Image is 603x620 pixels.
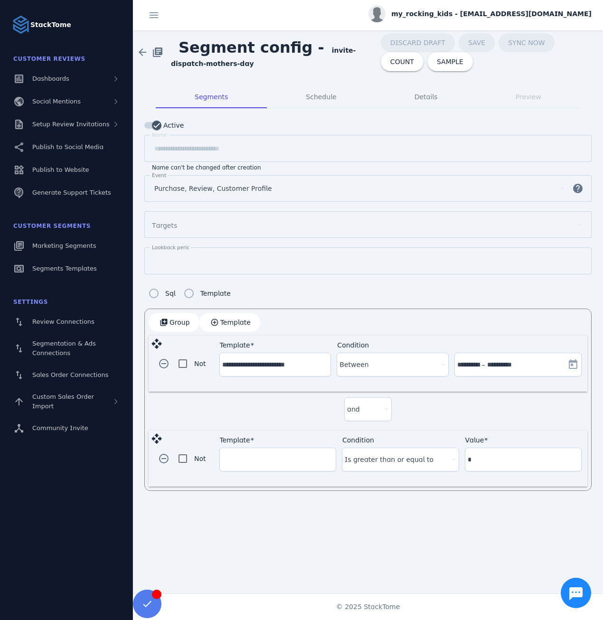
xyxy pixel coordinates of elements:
a: Publish to Social Media [6,137,127,158]
mat-hint: Name can't be changed after creation [152,162,261,171]
span: Publish to Website [32,166,89,173]
span: Settings [13,299,48,305]
span: Segment config - [171,31,332,64]
a: Marketing Segments [6,235,127,256]
span: and [347,404,360,415]
label: Template [198,288,231,299]
span: Dashboards [32,75,69,82]
span: Generate Support Tickets [32,189,111,196]
input: Template [222,454,333,465]
span: – [482,359,485,370]
span: © 2025 StackTome [336,602,400,612]
button: Group [149,313,199,332]
span: Social Mentions [32,98,81,105]
span: Segmentation & Ads Connections [32,340,96,357]
label: Not [192,453,206,464]
a: Community Invite [6,418,127,439]
input: Template [222,359,329,370]
span: Community Invite [32,424,88,432]
strong: invite-dispatch-mothers-day [171,47,356,67]
mat-label: Events [152,172,169,178]
span: Publish to Social Media [32,143,104,150]
a: Sales Order Connections [6,365,127,385]
button: Open calendar [564,355,583,374]
mat-label: Condition [337,341,369,349]
span: Marketing Segments [32,242,96,249]
img: profile.jpg [368,5,386,22]
img: Logo image [11,15,30,34]
span: Segments [195,94,228,100]
span: Purchase, Review, Customer Profile [154,183,272,194]
label: Not [192,358,206,369]
mat-icon: library_books [152,47,163,58]
mat-radio-group: Segment config type [144,284,231,303]
a: Publish to Website [6,160,127,180]
button: COUNT [381,52,424,71]
span: Is greater than or equal to [345,454,433,465]
a: Review Connections [6,311,127,332]
mat-form-field: Segment targets [144,211,592,247]
span: Review Connections [32,318,94,325]
mat-label: Targets [152,222,177,229]
button: Template [199,313,260,332]
mat-form-field: Segment name [144,135,592,171]
span: Segments Templates [32,265,97,272]
mat-label: Name [152,132,167,138]
span: my_rocking_kids - [EMAIL_ADDRESS][DOMAIN_NAME] [391,9,592,19]
span: Customer Reviews [13,56,85,62]
span: Customer Segments [13,223,91,229]
span: Sales Order Connections [32,371,108,378]
span: Setup Review Invitations [32,121,110,128]
mat-label: Condition [342,436,374,444]
mat-label: Lookback period [152,244,193,250]
mat-form-field: Segment events [144,175,592,211]
span: Template [220,319,251,326]
button: my_rocking_kids - [EMAIL_ADDRESS][DOMAIN_NAME] [368,5,592,22]
label: Active [161,120,184,131]
mat-icon: help [566,183,589,194]
span: SAMPLE [437,58,463,65]
span: Details [415,94,438,100]
mat-label: Template [220,341,250,349]
label: Sql [163,288,176,299]
span: Between [339,359,368,370]
a: Segmentation & Ads Connections [6,334,127,363]
mat-label: Value [465,436,484,444]
strong: StackTome [30,20,71,30]
span: Schedule [306,94,336,100]
a: Generate Support Tickets [6,182,127,203]
a: Segments Templates [6,258,127,279]
mat-label: Template [220,436,250,444]
span: Custom Sales Order Import [32,393,94,410]
span: COUNT [390,58,414,65]
button: SAMPLE [427,52,473,71]
span: Group [170,319,190,326]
